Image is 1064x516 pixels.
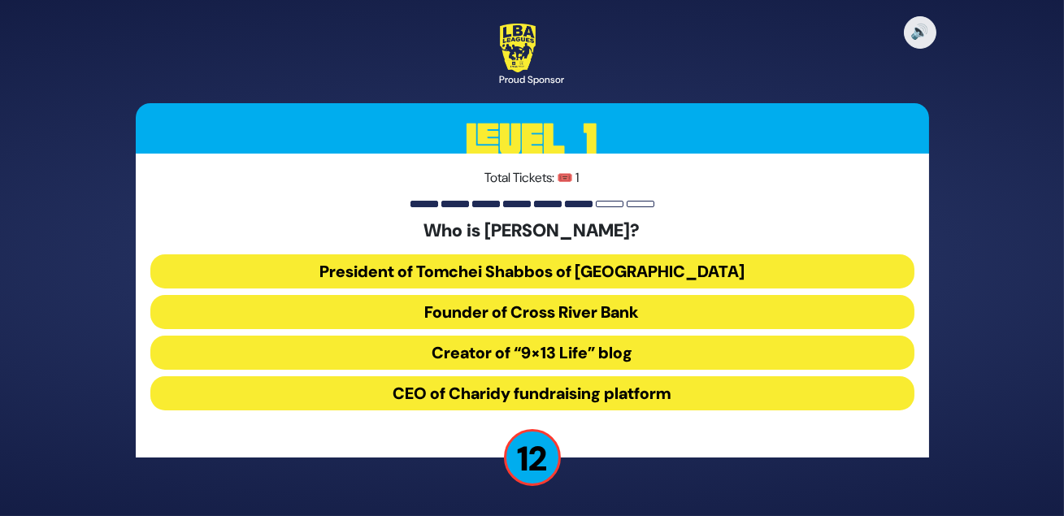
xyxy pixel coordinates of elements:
[500,72,565,87] div: Proud Sponsor
[150,254,914,288] button: President of Tomchei Shabbos of [GEOGRAPHIC_DATA]
[904,16,936,49] button: 🔊
[150,168,914,188] p: Total Tickets: 🎟️ 1
[150,336,914,370] button: Creator of “9×13 Life” blog
[500,24,536,72] img: LBA
[136,103,929,176] h3: Level 1
[150,376,914,410] button: CEO of Charidy fundraising platform
[150,295,914,329] button: Founder of Cross River Bank
[504,429,561,486] p: 12
[150,220,914,241] h5: Who is [PERSON_NAME]?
